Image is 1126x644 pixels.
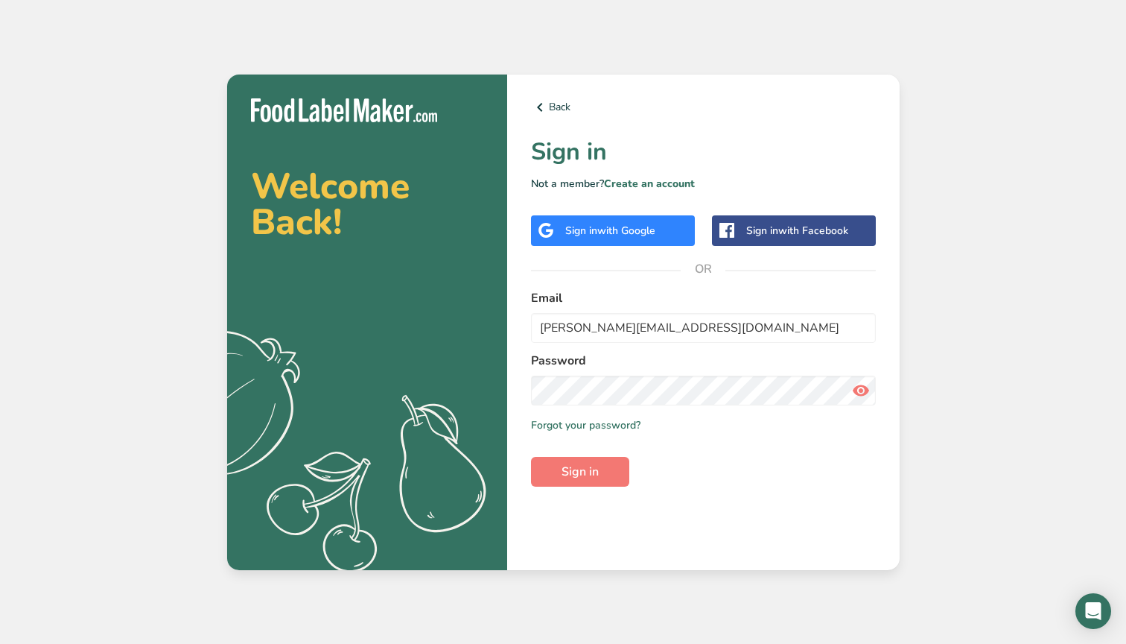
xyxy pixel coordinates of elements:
span: with Google [597,224,655,238]
span: Sign in [562,463,599,481]
a: Forgot your password? [531,417,640,433]
span: with Facebook [778,224,848,238]
h1: Sign in [531,134,876,170]
div: Open Intercom Messenger [1075,593,1111,629]
h2: Welcome Back! [251,168,483,240]
a: Back [531,98,876,116]
label: Password [531,352,876,370]
div: Sign in [565,223,655,239]
a: Create an account [604,177,695,191]
span: OR [681,247,725,291]
label: Email [531,289,876,307]
p: Not a member? [531,176,876,192]
img: Food Label Maker [251,98,437,123]
button: Sign in [531,457,629,487]
input: Enter Your Email [531,313,876,343]
div: Sign in [746,223,848,239]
